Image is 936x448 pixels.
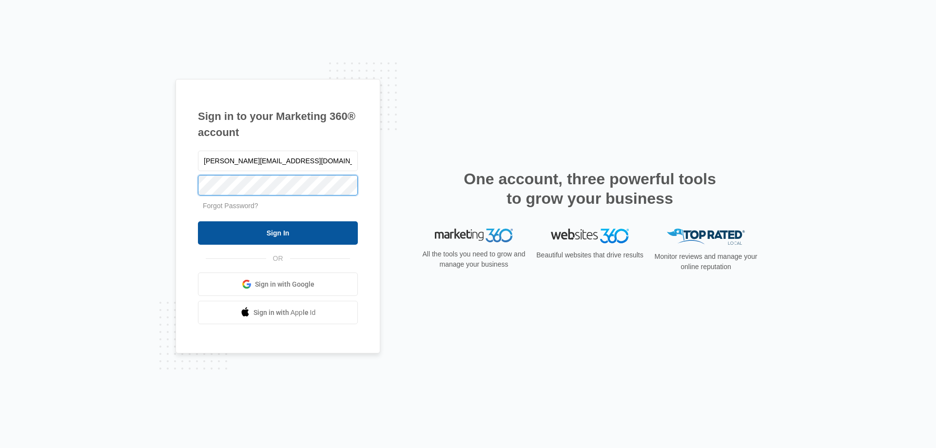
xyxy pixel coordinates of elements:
h1: Sign in to your Marketing 360® account [198,108,358,140]
span: Sign in with Apple Id [253,308,316,318]
input: Sign In [198,221,358,245]
p: Beautiful websites that drive results [535,250,644,260]
img: Top Rated Local [667,229,745,245]
a: Forgot Password? [203,202,258,210]
p: All the tools you need to grow and manage your business [419,249,528,270]
span: OR [266,253,290,264]
p: Monitor reviews and manage your online reputation [651,252,760,272]
span: Sign in with Google [255,279,314,290]
a: Sign in with Google [198,273,358,296]
a: Sign in with Apple Id [198,301,358,324]
h2: One account, three powerful tools to grow your business [461,169,719,208]
img: Websites 360 [551,229,629,243]
input: Email [198,151,358,171]
img: Marketing 360 [435,229,513,242]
